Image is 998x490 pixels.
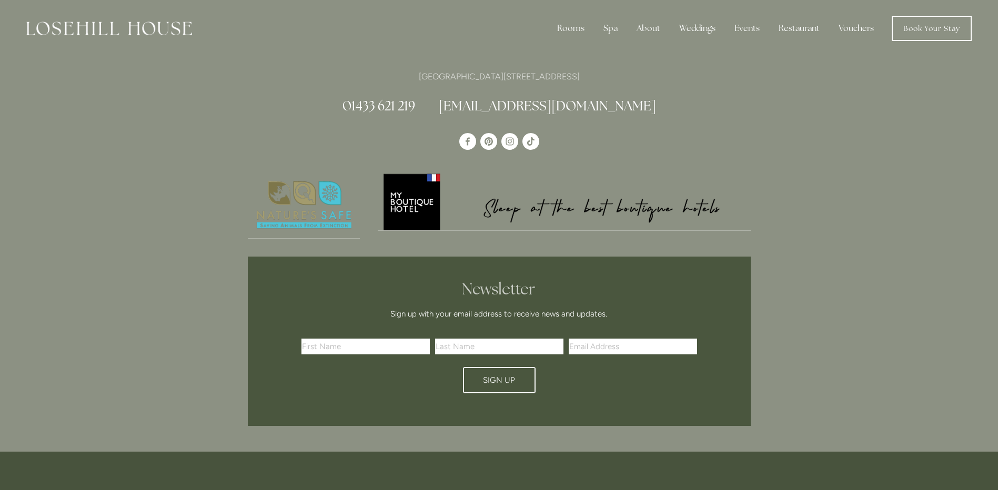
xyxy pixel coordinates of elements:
[726,18,768,39] div: Events
[305,308,693,320] p: Sign up with your email address to receive news and updates.
[26,22,192,35] img: Losehill House
[671,18,724,39] div: Weddings
[248,172,360,238] img: Nature's Safe - Logo
[342,97,415,114] a: 01433 621 219
[770,18,828,39] div: Restaurant
[628,18,669,39] div: About
[435,339,563,354] input: Last Name
[378,172,751,230] img: My Boutique Hotel - Logo
[248,69,751,84] p: [GEOGRAPHIC_DATA][STREET_ADDRESS]
[301,339,430,354] input: First Name
[830,18,882,39] a: Vouchers
[480,133,497,150] a: Pinterest
[248,172,360,239] a: Nature's Safe - Logo
[892,16,972,41] a: Book Your Stay
[463,367,536,393] button: Sign Up
[549,18,593,39] div: Rooms
[569,339,697,354] input: Email Address
[501,133,518,150] a: Instagram
[439,97,656,114] a: [EMAIL_ADDRESS][DOMAIN_NAME]
[522,133,539,150] a: TikTok
[483,375,515,385] span: Sign Up
[305,280,693,299] h2: Newsletter
[595,18,626,39] div: Spa
[378,172,751,231] a: My Boutique Hotel - Logo
[459,133,476,150] a: Losehill House Hotel & Spa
